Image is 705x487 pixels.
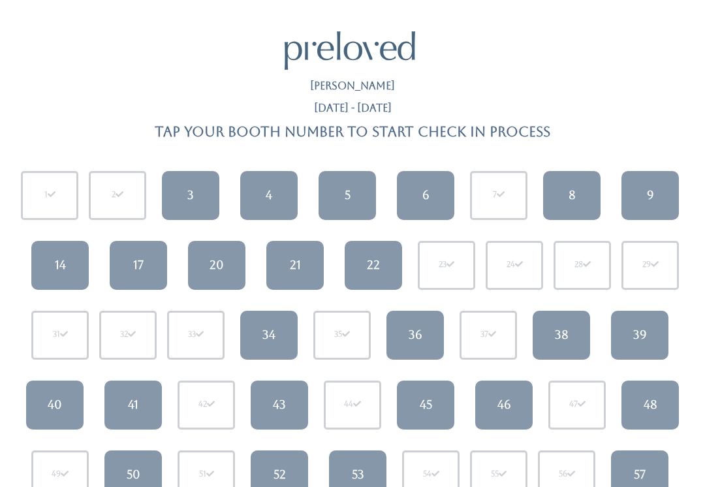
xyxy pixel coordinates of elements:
div: 51 [199,469,214,480]
a: 43 [251,381,308,430]
div: 44 [344,399,361,411]
div: 53 [352,466,364,483]
div: 39 [633,326,647,343]
div: 34 [262,326,275,343]
div: 9 [647,187,654,204]
div: 29 [642,259,659,271]
a: 38 [533,311,590,360]
a: 22 [345,241,402,290]
div: 31 [53,329,68,341]
div: 33 [188,329,204,341]
a: 34 [240,311,298,360]
div: 1 [44,189,55,201]
div: 23 [439,259,454,271]
div: 55 [491,469,507,480]
div: 47 [569,399,586,411]
div: 56 [559,469,575,480]
div: 43 [273,396,286,413]
a: 21 [266,241,324,290]
a: 41 [104,381,162,430]
div: 46 [497,396,511,413]
div: 54 [423,469,439,480]
div: 28 [574,259,591,271]
div: 6 [422,187,430,204]
div: 37 [480,329,496,341]
a: 48 [621,381,679,430]
a: 14 [31,241,89,290]
a: 20 [188,241,245,290]
div: 4 [266,187,272,204]
div: 32 [120,329,136,341]
h4: Tap your booth number to start check in process [155,124,550,139]
a: 40 [26,381,84,430]
div: 50 [127,466,140,483]
div: 57 [634,466,646,483]
a: 46 [475,381,533,430]
a: 17 [110,241,167,290]
div: 17 [133,257,144,274]
a: 9 [621,171,679,220]
div: 42 [198,399,215,411]
a: 6 [397,171,454,220]
a: 39 [611,311,668,360]
img: preloved logo [285,31,415,70]
div: 7 [493,189,505,201]
div: 21 [290,257,301,274]
a: 36 [386,311,444,360]
div: 41 [128,396,138,413]
div: 45 [420,396,432,413]
div: 52 [274,466,286,483]
div: 24 [507,259,523,271]
div: 2 [112,189,123,201]
a: 8 [543,171,601,220]
a: 4 [240,171,298,220]
a: 3 [162,171,219,220]
div: 14 [55,257,66,274]
div: 5 [345,187,351,204]
div: 40 [48,396,62,413]
a: 45 [397,381,454,430]
div: 3 [187,187,194,204]
a: 5 [319,171,376,220]
div: 35 [334,329,350,341]
div: 8 [569,187,576,204]
div: 48 [644,396,657,413]
div: 20 [210,257,224,274]
div: 22 [367,257,380,274]
div: 38 [555,326,569,343]
h5: [DATE] - [DATE] [314,102,392,114]
div: 49 [52,469,69,480]
h5: [PERSON_NAME] [310,80,395,92]
div: 36 [409,326,422,343]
